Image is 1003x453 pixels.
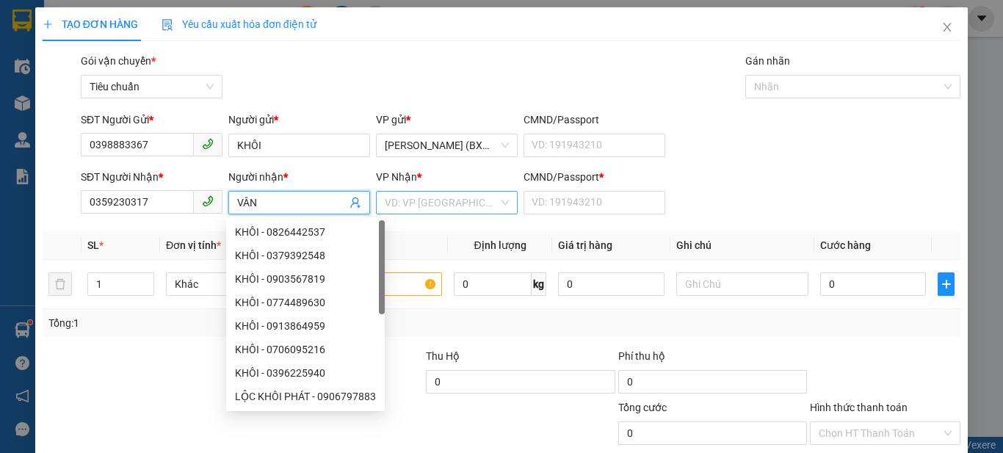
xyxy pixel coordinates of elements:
[43,19,53,29] span: plus
[376,171,417,183] span: VP Nhận
[235,224,376,240] div: KHÔI - 0826442537
[350,197,361,209] span: user-add
[166,239,221,251] span: Đơn vị tính
[235,294,376,311] div: KHÔI - 0774489630
[228,112,370,128] div: Người gửi
[81,112,222,128] div: SĐT Người Gửi
[87,239,99,251] span: SL
[524,112,665,128] div: CMND/Passport
[745,55,790,67] label: Gán nhãn
[162,19,173,31] img: icon
[226,267,385,291] div: KHÔI - 0903567819
[202,138,214,150] span: phone
[101,79,195,128] li: VP [GEOGRAPHIC_DATA]
[48,272,72,296] button: delete
[927,7,968,48] button: Close
[235,318,376,334] div: KHÔI - 0913864959
[376,112,518,128] div: VP gửi
[235,365,376,381] div: KHÔI - 0396225940
[226,314,385,338] div: KHÔI - 0913864959
[226,338,385,361] div: KHÔI - 0706095216
[228,169,370,185] div: Người nhận
[226,291,385,314] div: KHÔI - 0774489630
[175,273,289,295] span: Khác
[48,315,388,331] div: Tổng: 1
[938,272,955,296] button: plus
[810,402,908,413] label: Hình thức thanh toán
[941,21,953,33] span: close
[43,18,138,30] span: TẠO ĐƠN HÀNG
[7,79,101,112] li: VP [PERSON_NAME] (BXMĐ)
[558,272,664,296] input: 0
[820,239,871,251] span: Cước hàng
[558,239,612,251] span: Giá trị hàng
[235,271,376,287] div: KHÔI - 0903567819
[474,239,526,251] span: Định lượng
[618,402,667,413] span: Tổng cước
[226,220,385,244] div: KHÔI - 0826442537
[670,231,814,260] th: Ghi chú
[81,169,222,185] div: SĐT Người Nhận
[226,385,385,408] div: LỘC KHÔI PHÁT - 0906797883
[618,348,807,370] div: Phí thu hộ
[235,247,376,264] div: KHÔI - 0379392548
[676,272,808,296] input: Ghi Chú
[938,278,954,290] span: plus
[226,244,385,267] div: KHÔI - 0379392548
[235,388,376,405] div: LỘC KHÔI PHÁT - 0906797883
[90,76,214,98] span: Tiêu chuẩn
[385,134,509,156] span: Hồ Chí Minh (BXMĐ)
[7,7,213,62] li: Xe khách Mộc Thảo
[7,7,59,59] img: logo.jpg
[235,341,376,358] div: KHÔI - 0706095216
[524,169,665,185] div: CMND/Passport
[81,55,156,67] span: Gói vận chuyển
[202,195,214,207] span: phone
[426,350,460,362] span: Thu Hộ
[226,361,385,385] div: KHÔI - 0396225940
[162,18,316,30] span: Yêu cầu xuất hóa đơn điện tử
[532,272,546,296] span: kg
